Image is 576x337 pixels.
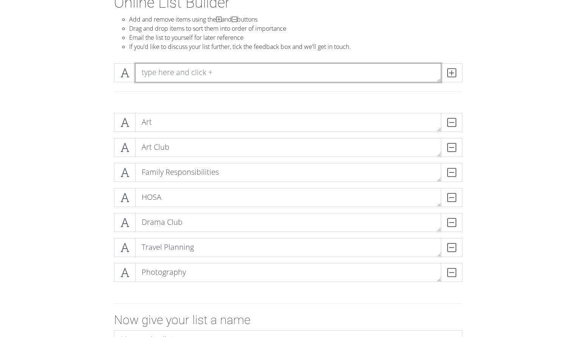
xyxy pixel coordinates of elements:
li: Email the list to yourself for later reference [129,33,462,42]
li: Drag and drop items to sort them into order of importance [129,24,462,33]
li: Add and remove items using the and buttons [129,15,462,24]
h2: Now give your list a name [114,313,462,327]
li: If you'd like to discuss your list further, tick the feedback box and we'll get in touch. [129,42,462,51]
